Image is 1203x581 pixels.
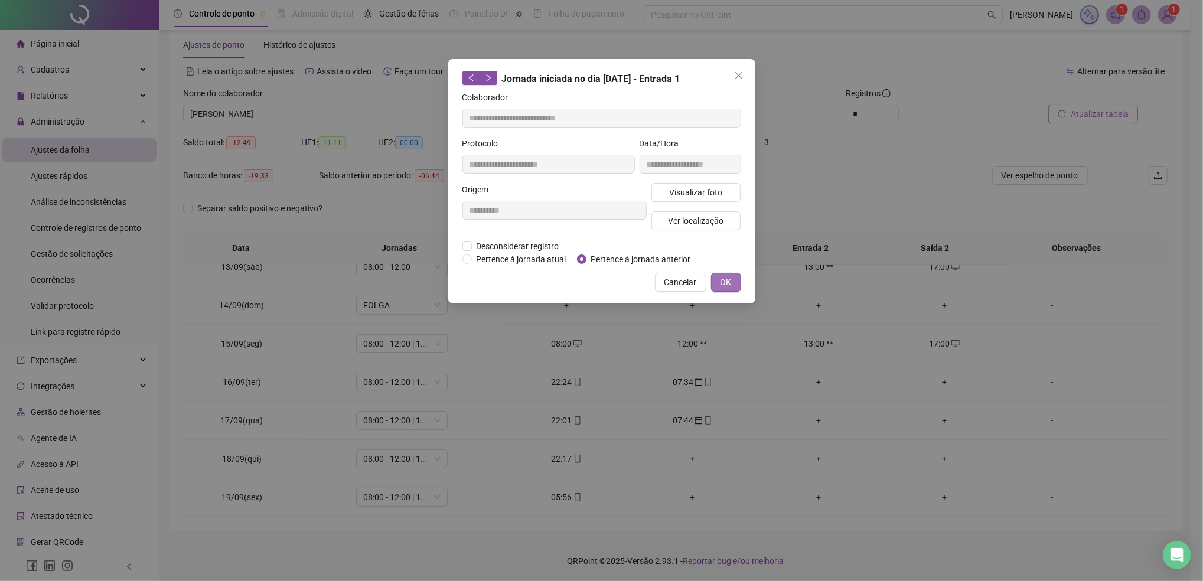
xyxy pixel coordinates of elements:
[721,276,732,289] span: OK
[734,71,744,80] span: close
[1163,541,1191,569] div: Open Intercom Messenger
[655,273,706,292] button: Cancelar
[462,91,516,104] label: Colaborador
[484,74,493,82] span: right
[586,253,696,266] span: Pertence à jornada anterior
[668,214,723,227] span: Ver localização
[462,71,741,86] div: Jornada iniciada no dia [DATE] - Entrada 1
[462,183,497,196] label: Origem
[640,137,687,150] label: Data/Hora
[472,240,564,253] span: Desconsiderar registro
[664,276,697,289] span: Cancelar
[669,186,722,199] span: Visualizar foto
[729,66,748,85] button: Close
[480,71,497,85] button: right
[462,71,480,85] button: left
[467,74,475,82] span: left
[651,211,741,230] button: Ver localização
[462,137,506,150] label: Protocolo
[651,183,741,202] button: Visualizar foto
[472,253,571,266] span: Pertence à jornada atual
[711,273,741,292] button: OK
